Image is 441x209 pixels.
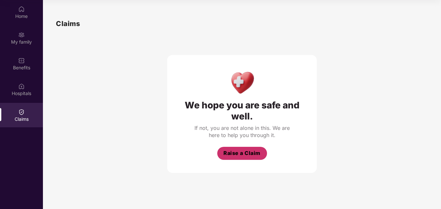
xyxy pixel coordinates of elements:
[18,83,25,90] img: svg+xml;base64,PHN2ZyBpZD0iSG9zcGl0YWxzIiB4bWxucz0iaHR0cDovL3d3dy53My5vcmcvMjAwMC9zdmciIHdpZHRoPS...
[223,149,261,157] span: Raise a Claim
[193,124,291,139] div: If not, you are not alone in this. We are here to help you through it.
[18,57,25,64] img: svg+xml;base64,PHN2ZyBpZD0iQmVuZWZpdHMiIHhtbG5zPSJodHRwOi8vd3d3LnczLm9yZy8yMDAwL3N2ZyIgd2lkdGg9Ij...
[217,147,267,160] button: Raise a Claim
[228,68,256,96] img: Health Care
[18,109,25,115] img: svg+xml;base64,PHN2ZyBpZD0iQ2xhaW0iIHhtbG5zPSJodHRwOi8vd3d3LnczLm9yZy8yMDAwL3N2ZyIgd2lkdGg9IjIwIi...
[180,100,304,122] div: We hope you are safe and well.
[18,32,25,38] img: svg+xml;base64,PHN2ZyB3aWR0aD0iMjAiIGhlaWdodD0iMjAiIHZpZXdCb3g9IjAgMCAyMCAyMCIgZmlsbD0ibm9uZSIgeG...
[56,18,80,29] h1: Claims
[18,6,25,12] img: svg+xml;base64,PHN2ZyBpZD0iSG9tZSIgeG1sbnM9Imh0dHA6Ly93d3cudzMub3JnLzIwMDAvc3ZnIiB3aWR0aD0iMjAiIG...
